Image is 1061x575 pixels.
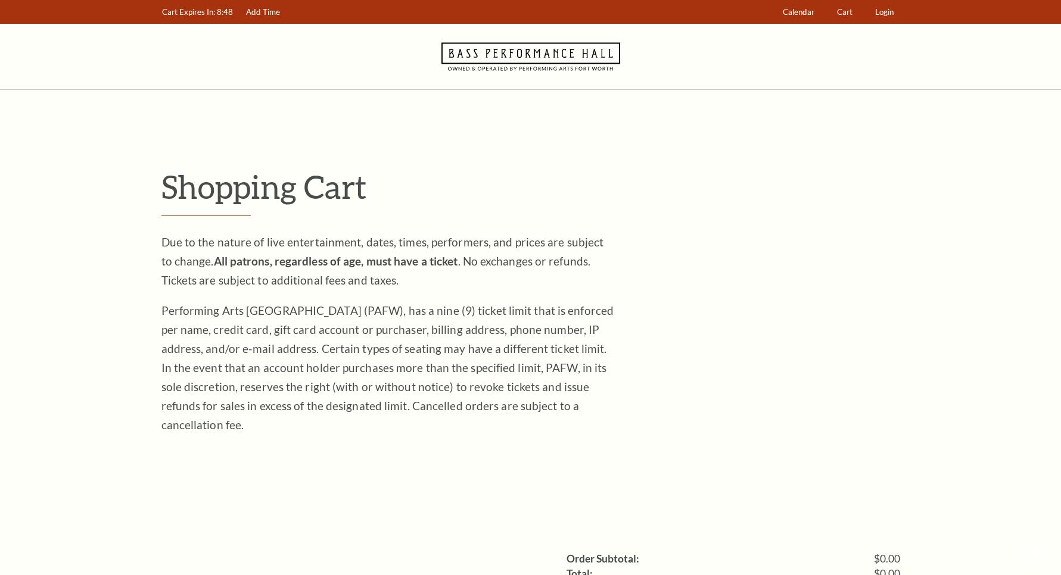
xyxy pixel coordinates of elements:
[240,1,285,24] a: Add Time
[783,7,814,17] span: Calendar
[567,554,639,564] label: Order Subtotal:
[162,7,215,17] span: Cart Expires In:
[161,235,604,287] span: Due to the nature of live entertainment, dates, times, performers, and prices are subject to chan...
[777,1,820,24] a: Calendar
[214,254,458,268] strong: All patrons, regardless of age, must have a ticket
[874,554,900,564] span: $0.00
[161,167,900,206] p: Shopping Cart
[869,1,899,24] a: Login
[831,1,858,24] a: Cart
[217,7,233,17] span: 8:48
[837,7,852,17] span: Cart
[161,301,614,435] p: Performing Arts [GEOGRAPHIC_DATA] (PAFW), has a nine (9) ticket limit that is enforced per name, ...
[875,7,894,17] span: Login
